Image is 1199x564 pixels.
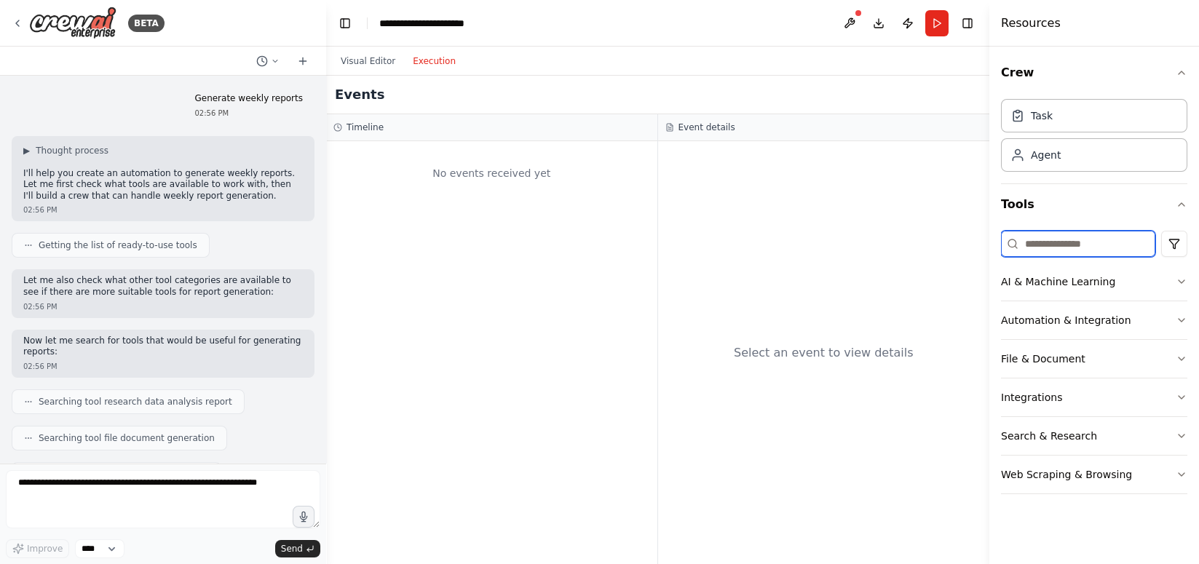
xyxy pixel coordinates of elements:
[734,344,914,362] div: Select an event to view details
[332,52,404,70] button: Visual Editor
[957,13,978,33] button: Hide right sidebar
[1031,108,1053,123] div: Task
[39,239,197,251] span: Getting the list of ready-to-use tools
[678,122,735,133] h3: Event details
[250,52,285,70] button: Switch to previous chat
[1001,456,1187,493] button: Web Scraping & Browsing
[194,93,303,105] p: Generate weekly reports
[6,539,69,558] button: Improve
[1001,378,1187,416] button: Integrations
[1001,52,1187,93] button: Crew
[39,396,232,408] span: Searching tool research data analysis report
[335,84,384,105] h2: Events
[1001,340,1187,378] button: File & Document
[1001,225,1187,506] div: Tools
[1001,301,1187,339] button: Automation & Integration
[347,122,384,133] h3: Timeline
[23,145,108,156] button: ▶Thought process
[128,15,165,32] div: BETA
[1001,184,1187,225] button: Tools
[23,361,303,372] div: 02:56 PM
[333,148,650,198] div: No events received yet
[291,52,314,70] button: Start a new chat
[194,108,303,119] div: 02:56 PM
[275,540,320,557] button: Send
[23,168,303,202] p: I'll help you create an automation to generate weekly reports. Let me first check what tools are ...
[404,52,464,70] button: Execution
[23,275,303,298] p: Let me also check what other tool categories are available to see if there are more suitable tool...
[39,432,215,444] span: Searching tool file document generation
[1001,15,1061,32] h4: Resources
[281,543,303,555] span: Send
[1001,93,1187,183] div: Crew
[36,145,108,156] span: Thought process
[379,16,496,31] nav: breadcrumb
[293,506,314,528] button: Click to speak your automation idea
[1001,417,1187,455] button: Search & Research
[23,145,30,156] span: ▶
[23,335,303,358] p: Now let me search for tools that would be useful for generating reports:
[335,13,355,33] button: Hide left sidebar
[1031,148,1061,162] div: Agent
[1001,263,1187,301] button: AI & Machine Learning
[27,543,63,555] span: Improve
[29,7,116,39] img: Logo
[23,301,303,312] div: 02:56 PM
[23,204,303,215] div: 02:56 PM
